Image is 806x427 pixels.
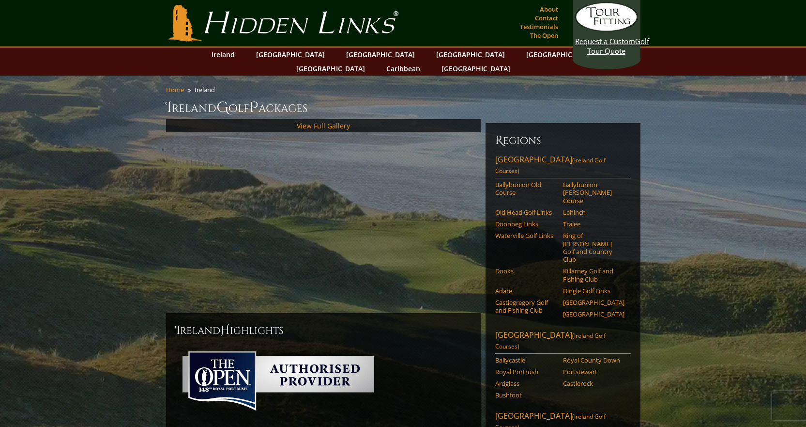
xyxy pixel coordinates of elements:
[495,181,557,197] a: Ballybunion Old Course
[537,2,561,16] a: About
[563,181,624,205] a: Ballybunion [PERSON_NAME] Course
[575,36,635,46] span: Request a Custom
[495,368,557,376] a: Royal Portrush
[495,220,557,228] a: Doonbeg Links
[563,208,624,216] a: Lahinch
[563,368,624,376] a: Portstewart
[166,85,184,94] a: Home
[495,332,606,350] span: (Ireland Golf Courses)
[207,47,240,62] a: Ireland
[521,47,600,62] a: [GEOGRAPHIC_DATA]
[563,220,624,228] a: Tralee
[216,98,228,117] span: G
[249,98,259,117] span: P
[495,287,557,295] a: Adare
[563,380,624,387] a: Castlerock
[563,232,624,263] a: Ring of [PERSON_NAME] Golf and Country Club
[528,29,561,42] a: The Open
[495,299,557,315] a: Castlegregory Golf and Fishing Club
[495,232,557,239] a: Waterville Golf Links
[563,356,624,364] a: Royal County Down
[563,267,624,283] a: Killarney Golf and Fishing Club
[563,299,624,306] a: [GEOGRAPHIC_DATA]
[381,62,425,76] a: Caribbean
[575,2,638,56] a: Request a CustomGolf Tour Quote
[495,154,631,178] a: [GEOGRAPHIC_DATA](Ireland Golf Courses)
[563,287,624,295] a: Dingle Golf Links
[251,47,330,62] a: [GEOGRAPHIC_DATA]
[195,85,219,94] li: Ireland
[563,310,624,318] a: [GEOGRAPHIC_DATA]
[220,323,230,338] span: H
[495,391,557,399] a: Bushfoot
[341,47,420,62] a: [GEOGRAPHIC_DATA]
[495,356,557,364] a: Ballycastle
[495,133,631,148] h6: Regions
[495,330,631,354] a: [GEOGRAPHIC_DATA](Ireland Golf Courses)
[517,20,561,33] a: Testimonials
[297,121,350,130] a: View Full Gallery
[495,267,557,275] a: Dooks
[495,208,557,216] a: Old Head Golf Links
[291,62,370,76] a: [GEOGRAPHIC_DATA]
[166,98,640,117] h1: Ireland olf ackages
[437,62,515,76] a: [GEOGRAPHIC_DATA]
[495,156,606,175] span: (Ireland Golf Courses)
[495,380,557,387] a: Ardglass
[431,47,510,62] a: [GEOGRAPHIC_DATA]
[176,323,471,338] h2: Ireland ighlights
[532,11,561,25] a: Contact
